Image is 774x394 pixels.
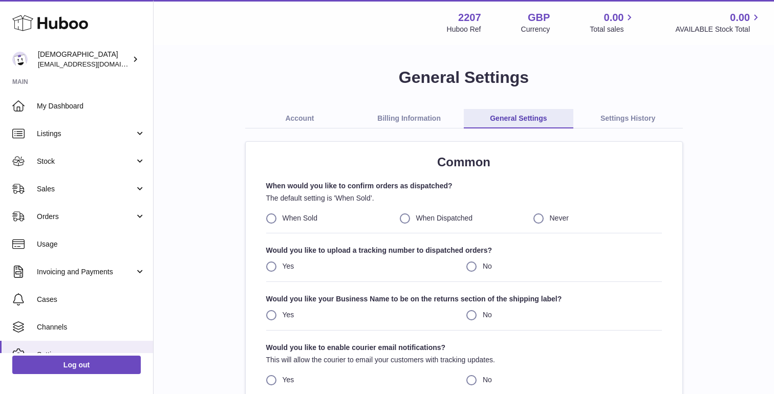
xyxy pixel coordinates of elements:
label: When Sold [266,213,395,223]
span: Stock [37,157,135,166]
span: Cases [37,295,145,304]
label: Yes [266,375,462,385]
strong: When would you like to confirm orders as dispatched? [266,181,662,191]
label: When Dispatched [400,213,528,223]
label: No [466,261,662,271]
h2: Common [266,154,662,170]
span: Channels [37,322,145,332]
a: Billing Information [354,109,464,128]
h1: General Settings [170,67,758,89]
div: Huboo Ref [447,25,481,34]
span: Invoicing and Payments [37,267,135,277]
label: No [466,310,662,320]
span: 0.00 [604,11,624,25]
a: 0.00 Total sales [590,11,635,34]
strong: Would you like to upload a tracking number to dispatched orders? [266,246,662,255]
span: AVAILABLE Stock Total [675,25,762,34]
span: 0.00 [730,11,750,25]
img: christianwedge@yahoo.com [12,52,28,67]
div: [DEMOGRAPHIC_DATA] [38,50,130,69]
strong: Would you like to enable courier email notifications? [266,343,662,353]
label: No [466,375,662,385]
a: Settings History [573,109,683,128]
span: Orders [37,212,135,222]
a: 0.00 AVAILABLE Stock Total [675,11,762,34]
div: Currency [521,25,550,34]
label: Never [533,213,662,223]
strong: GBP [528,11,550,25]
p: This will allow the courier to email your customers with tracking updates. [266,355,662,365]
a: Account [245,109,355,128]
a: General Settings [464,109,573,128]
span: My Dashboard [37,101,145,111]
label: Yes [266,310,462,320]
span: Total sales [590,25,635,34]
span: Sales [37,184,135,194]
span: Usage [37,239,145,249]
span: Listings [37,129,135,139]
span: Settings [37,350,145,360]
p: The default setting is 'When Sold’. [266,193,662,203]
span: [EMAIL_ADDRESS][DOMAIN_NAME] [38,60,150,68]
strong: 2207 [458,11,481,25]
a: Log out [12,356,141,374]
strong: Would you like your Business Name to be on the returns section of the shipping label? [266,294,662,304]
label: Yes [266,261,462,271]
